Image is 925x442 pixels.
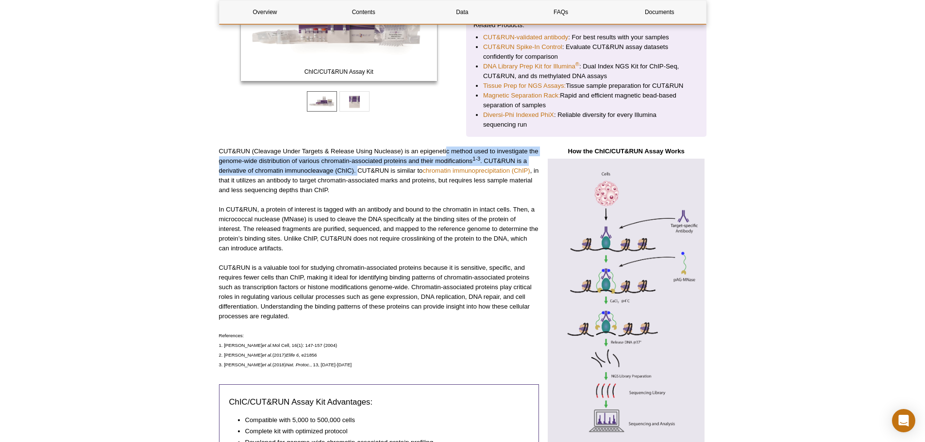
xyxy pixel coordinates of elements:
a: Contents [318,0,409,24]
em: et al. [262,352,272,358]
em: Nat. Protoc. [286,362,311,367]
li: Rapid and efficient magnetic bead-based separation of samples [483,91,690,110]
strong: How the ChIC/CUT&RUN Assay Works [568,147,684,155]
a: Overview [219,0,311,24]
em: Elife 6 [286,352,299,358]
a: Magnetic Separation Rack: [483,91,560,100]
a: Documents [614,0,705,24]
div: Open Intercom Messenger [892,409,915,432]
p: In CUT&RUN, a protein of interest is tagged with an antibody and bound to the chromatin in intact... [219,205,539,253]
p: CUT&RUN (Cleavage Under Targets & Release Using Nuclease) is an epigenetic method used to investi... [219,147,539,195]
a: DNA Library Prep Kit for Illumina® [483,62,579,71]
li: : Reliable diversity for every Illumina sequencing run [483,110,690,130]
em: et al. [262,343,272,348]
span: ChIC/CUT&RUN Assay Kit [243,67,435,77]
a: Data [417,0,508,24]
p: CUT&RUN is a valuable tool for studying chromatin-associated proteins because it is sensitive, sp... [219,263,539,321]
li: : For best results with your samples [483,33,690,42]
a: CUT&RUN-validated antibody [483,33,568,42]
sup: ® [575,61,579,67]
li: Complete kit with optimized protocol [245,426,520,436]
a: Tissue Prep for NGS Assays: [483,81,566,91]
a: chromatin immunoprecipitation (ChIP) [422,167,530,174]
li: : Evaluate CUT&RUN assay datasets confidently for comparison [483,42,690,62]
sup: 1-3 [472,156,480,162]
p: References: 1. [PERSON_NAME] Mol Cell, 16(1): 147-157 (2004) 2. [PERSON_NAME] (2017) , e21856 3. ... [219,331,539,370]
a: FAQs [515,0,606,24]
li: : Dual Index NGS Kit for ChIP-Seq, CUT&RUN, and ds methylated DNA assays [483,62,690,81]
a: CUT&RUN Spike-In Control [483,42,562,52]
a: Diversi-Phi Indexed PhiX [483,110,554,120]
em: et al. [262,362,272,367]
h3: ChIC/CUT&RUN Assay Kit Advantages: [229,396,529,408]
p: Related Products: [473,20,699,30]
li: Compatible with 5,000 to 500,000 cells [245,415,520,425]
li: Tissue sample preparation for CUT&RUN [483,81,690,91]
